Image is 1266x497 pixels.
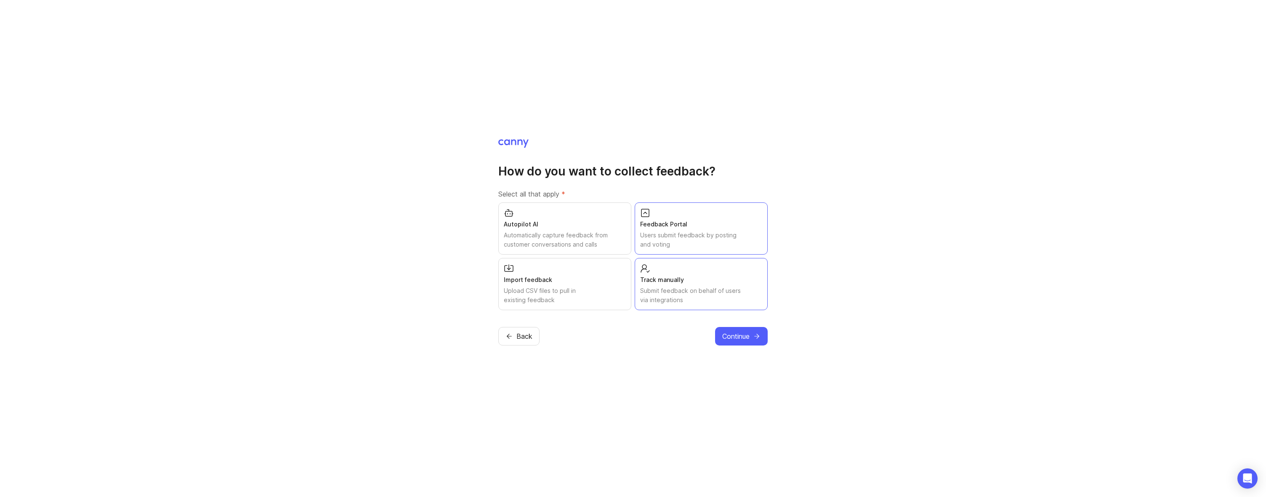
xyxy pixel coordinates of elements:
button: Feedback PortalUsers submit feedback by posting and voting [635,202,768,255]
div: Automatically capture feedback from customer conversations and calls [504,231,626,249]
div: Upload CSV files to pull in existing feedback [504,286,626,305]
button: Continue [715,327,768,346]
button: Import feedbackUpload CSV files to pull in existing feedback [498,258,631,310]
span: Continue [722,331,750,341]
div: Submit feedback on behalf of users via integrations [640,286,762,305]
button: Back [498,327,540,346]
div: Track manually [640,275,762,284]
div: Users submit feedback by posting and voting [640,231,762,249]
button: Track manuallySubmit feedback on behalf of users via integrations [635,258,768,310]
button: Autopilot AIAutomatically capture feedback from customer conversations and calls [498,202,631,255]
div: Import feedback [504,275,626,284]
div: Autopilot AI [504,220,626,229]
img: Canny Home [498,139,529,148]
span: Back [516,331,532,341]
label: Select all that apply [498,189,768,199]
div: Feedback Portal [640,220,762,229]
h1: How do you want to collect feedback? [498,164,768,179]
div: Open Intercom Messenger [1237,468,1258,489]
